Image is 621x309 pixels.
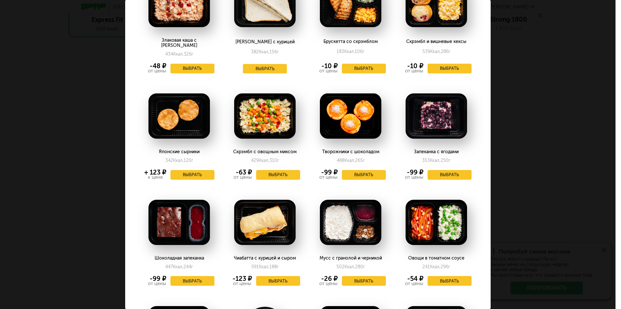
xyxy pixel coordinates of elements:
span: г [363,158,365,163]
div: 382 156 [251,49,279,56]
div: 429 310 [251,158,279,163]
div: -48 ₽ [148,63,166,69]
div: 488 265 [337,158,365,163]
div: 183 106 [337,49,365,56]
img: big_MoPKPmMjtfSDl5PN.png [406,93,467,139]
span: г [277,264,279,270]
span: г [448,264,450,270]
div: Японские сырники [144,149,214,154]
div: к цене [144,175,166,180]
div: + 123 ₽ [144,170,166,175]
div: от цены [405,69,423,73]
div: -99 ₽ [405,170,423,175]
div: от цены [405,281,423,286]
span: г [191,158,193,163]
div: 447 244 [165,264,193,270]
div: -10 ₽ [319,63,338,69]
div: -54 ₽ [405,276,423,281]
div: от цены [319,281,338,286]
div: Скрэмбл и вишневые кексы [401,39,471,46]
span: Ккал, [173,264,183,270]
img: big_mOe8z449M5M7lfOZ.png [406,200,467,245]
div: 591 188 [251,264,279,270]
div: Злаковая каша с [PERSON_NAME] [144,38,214,48]
div: Скрэмбл с овощным миксом [230,149,300,154]
div: Чиабатта с курицей и сыром [230,256,300,261]
button: Выбрать [428,276,472,286]
img: big_3aXi29Lgv0jOAm9d.png [148,93,210,139]
span: Ккал, [173,51,184,57]
button: Выбрать [170,170,214,180]
div: Шоколадная запеканка [144,256,214,261]
div: -26 ₽ [319,276,338,281]
span: Ккал, [259,158,269,163]
span: г [277,49,279,55]
button: Выбрать [256,276,300,286]
div: Запеканка с ягодами [401,149,471,154]
div: от цены [148,69,166,73]
span: г [449,158,451,163]
button: Выбрать [170,276,214,286]
img: big_nGaHh9KMYtJ1l6S0.png [234,93,296,139]
div: от цены [233,281,252,286]
div: -63 ₽ [234,170,252,175]
button: Выбрать [428,64,472,73]
div: -123 ₽ [233,276,252,281]
div: от цены [234,175,252,180]
div: Творожники с шоколадом [315,149,386,154]
div: 434 326 [165,51,193,57]
div: -10 ₽ [405,63,423,69]
span: г [363,264,365,270]
button: Выбрать [342,170,386,180]
div: -99 ₽ [319,170,338,175]
span: Ккал, [344,264,355,270]
button: Выбрать [256,170,300,180]
div: 353 250 [422,158,451,163]
button: Выбрать [243,64,287,74]
img: big_F601vpJp5Wf4Dgz5.png [148,200,210,245]
img: big_oNJ7c1XGuxDSvFDf.png [320,200,381,245]
div: 539 286 [422,49,451,56]
span: Ккал, [259,49,269,55]
div: [PERSON_NAME] с курицей [230,39,300,46]
button: Выбрать [428,170,472,180]
div: 502 280 [336,264,365,270]
span: Ккал, [430,158,441,163]
button: Выбрать [342,64,386,73]
span: г [191,264,193,270]
div: от цены [319,69,338,73]
div: -99 ₽ [148,276,166,281]
img: big_ODjpldn9T9OdJK2T.png [320,93,381,139]
span: Ккал, [344,49,355,54]
div: от цены [319,175,338,180]
div: от цены [148,281,166,286]
span: г [363,49,365,54]
div: 241 296 [422,264,450,270]
span: Ккал, [173,158,184,163]
div: 342 120 [165,158,193,163]
div: Овощи в томатном соусе [401,256,471,261]
span: Ккал, [259,264,269,270]
span: г [449,49,451,54]
button: Выбрать [170,64,214,73]
span: Ккал, [430,264,441,270]
span: Ккал, [344,158,355,163]
span: Ккал, [430,49,441,54]
div: Мусс с гранолой и черникой [315,256,386,261]
div: от цены [405,175,423,180]
span: г [191,51,193,57]
img: big_psj8Nh3MtzDMxZNy.png [234,200,296,245]
span: г [277,158,279,163]
button: Выбрать [342,276,386,286]
div: Брускетта со скрэмблом [315,39,386,46]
